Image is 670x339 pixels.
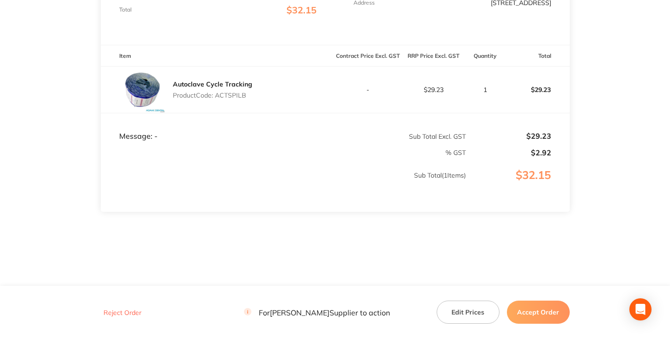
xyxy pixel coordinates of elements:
[507,301,570,324] button: Accept Order
[467,169,569,200] p: $32.15
[173,92,252,99] p: Product Code: ACTSPILB
[335,133,466,140] p: Sub Total Excl. GST
[173,80,252,88] a: Autoclave Cycle Tracking
[466,45,504,67] th: Quantity
[401,86,466,93] p: $29.23
[467,86,503,93] p: 1
[401,45,466,67] th: RRP Price Excl. GST
[467,148,551,157] p: $2.92
[335,45,401,67] th: Contract Price Excl. GST
[437,301,499,324] button: Edit Prices
[286,4,317,16] span: $32.15
[119,6,132,13] p: Total
[467,132,551,140] p: $29.23
[504,79,569,101] p: $29.23
[335,86,400,93] p: -
[119,67,165,113] img: NDAwNzhsZQ
[101,45,335,67] th: Item
[101,172,466,197] p: Sub Total ( 1 Items)
[101,149,466,156] p: % GST
[101,113,335,141] td: Message: -
[504,45,569,67] th: Total
[244,308,390,317] p: For [PERSON_NAME] Supplier to action
[629,298,652,321] div: Open Intercom Messenger
[101,308,144,317] button: Reject Order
